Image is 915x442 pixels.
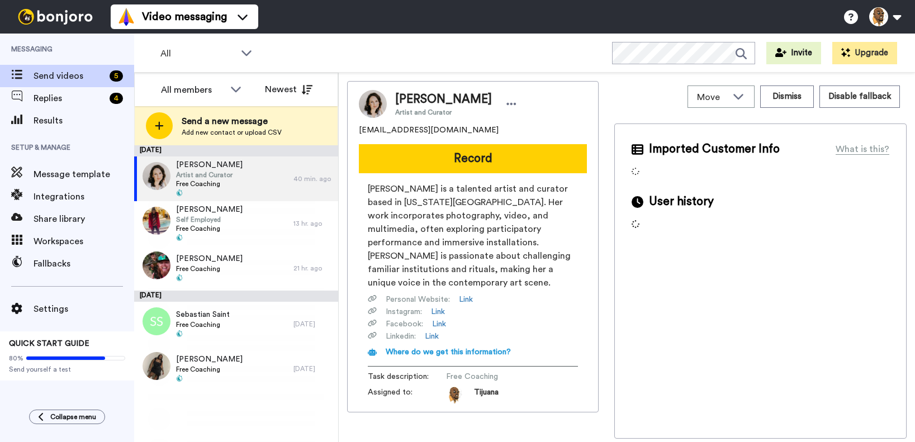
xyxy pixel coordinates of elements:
[459,294,473,305] a: Link
[386,294,450,305] span: Personal Website :
[50,412,96,421] span: Collapse menu
[293,219,333,228] div: 13 hr. ago
[359,90,387,118] img: Image of Christina Freeman
[176,170,243,179] span: Artist and Curator
[110,93,123,104] div: 4
[161,83,225,97] div: All members
[760,85,814,108] button: Dismiss
[368,387,446,403] span: Assigned to:
[293,364,333,373] div: [DATE]
[143,207,170,235] img: 81c4926a-c50b-42cf-8b6e-51ab2be611aa.jpg
[425,331,439,342] a: Link
[819,85,900,108] button: Disable fallback
[176,215,243,224] span: Self Employed
[117,8,135,26] img: vm-color.svg
[649,193,714,210] span: User history
[697,91,727,104] span: Move
[34,190,134,203] span: Integrations
[395,108,492,117] span: Artist and Curator
[182,128,282,137] span: Add new contact or upload CSV
[359,125,499,136] span: [EMAIL_ADDRESS][DOMAIN_NAME]
[176,309,230,320] span: Sebastian Saint
[386,348,511,356] span: Where do we get this information?
[143,307,170,335] img: ss.png
[29,410,105,424] button: Collapse menu
[432,319,446,330] a: Link
[143,162,170,190] img: d12f0d2e-d914-4d73-9b9a-585cf8b0d55a.jpg
[832,42,897,64] button: Upgrade
[134,145,338,156] div: [DATE]
[34,257,134,270] span: Fallbacks
[474,387,499,403] span: Tijuana
[34,235,134,248] span: Workspaces
[431,306,445,317] a: Link
[176,159,243,170] span: [PERSON_NAME]
[34,114,134,127] span: Results
[176,354,243,365] span: [PERSON_NAME]
[368,182,578,289] span: [PERSON_NAME] is a talented artist and curator based in [US_STATE][GEOGRAPHIC_DATA]. Her work inc...
[257,78,321,101] button: Newest
[176,253,243,264] span: [PERSON_NAME]
[9,340,89,348] span: QUICK START GUIDE
[176,204,243,215] span: [PERSON_NAME]
[368,371,446,382] span: Task description :
[142,9,227,25] span: Video messaging
[176,365,243,374] span: Free Coaching
[34,69,105,83] span: Send videos
[160,47,235,60] span: All
[176,264,243,273] span: Free Coaching
[34,168,134,181] span: Message template
[9,354,23,363] span: 80%
[293,264,333,273] div: 21 hr. ago
[386,331,416,342] span: Linkedin :
[176,320,230,329] span: Free Coaching
[446,387,463,403] img: AOh14GhEjaPh0ApFcDEkF8BHeDUOyUOOgDqA3jmRCib0HA
[9,365,125,374] span: Send yourself a test
[110,70,123,82] div: 5
[395,91,492,108] span: [PERSON_NAME]
[293,320,333,329] div: [DATE]
[134,291,338,302] div: [DATE]
[649,141,780,158] span: Imported Customer Info
[176,224,243,233] span: Free Coaching
[143,251,170,279] img: 48c9bcdd-2551-4065-a180-e0e4afad6bec.jpg
[359,144,587,173] button: Record
[143,352,170,380] img: e62317c2-d2fe-489b-8ad4-b7d0a2be1910.jpg
[836,142,889,156] div: What is this?
[34,212,134,226] span: Share library
[34,302,134,316] span: Settings
[766,42,821,64] button: Invite
[386,306,422,317] span: Instagram :
[176,179,243,188] span: Free Coaching
[386,319,423,330] span: Facebook :
[446,371,552,382] span: Free Coaching
[13,9,97,25] img: bj-logo-header-white.svg
[293,174,333,183] div: 40 min. ago
[34,92,105,105] span: Replies
[182,115,282,128] span: Send a new message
